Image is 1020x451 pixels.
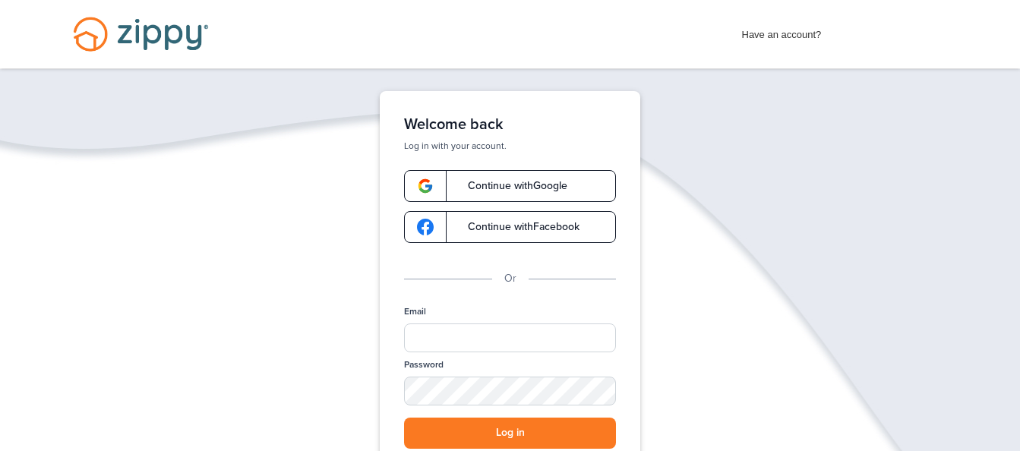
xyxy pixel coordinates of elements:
[404,418,616,449] button: Log in
[404,170,616,202] a: google-logoContinue withGoogle
[453,222,579,232] span: Continue with Facebook
[404,115,616,134] h1: Welcome back
[404,323,616,352] input: Email
[417,219,434,235] img: google-logo
[404,211,616,243] a: google-logoContinue withFacebook
[404,377,616,405] input: Password
[417,178,434,194] img: google-logo
[504,270,516,287] p: Or
[453,181,567,191] span: Continue with Google
[404,358,444,371] label: Password
[742,19,822,43] span: Have an account?
[404,140,616,152] p: Log in with your account.
[404,305,426,318] label: Email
